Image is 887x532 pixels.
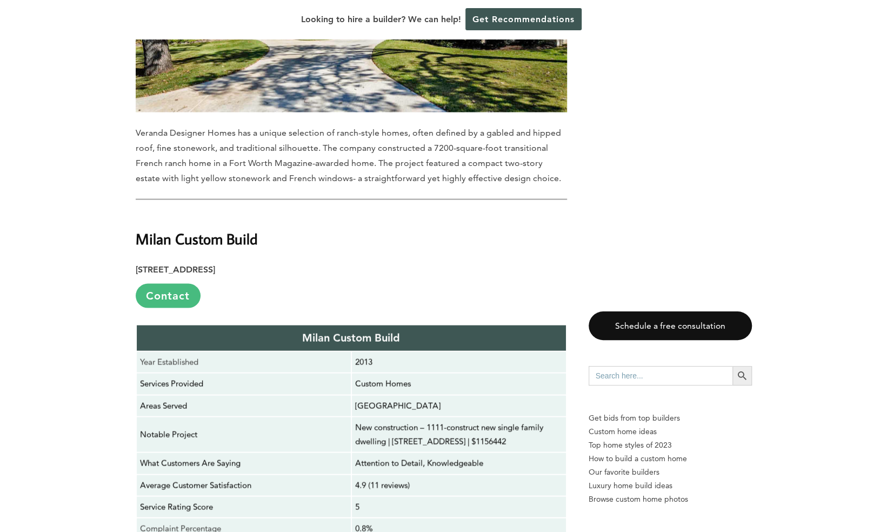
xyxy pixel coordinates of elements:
p: Veranda Designer Homes has a unique selection of ranch-style homes, often defined by a gabled and... [136,125,567,185]
p: Services Provided [140,376,348,390]
a: Contact [136,283,201,308]
h2: Milan Custom Build [136,212,567,250]
p: New construction – 1111-construct new single family dwelling | [STREET_ADDRESS] | $1156442 [355,420,563,449]
svg: Search [736,370,748,382]
p: 4.9 (11 reviews) [355,478,563,492]
p: Get bids from top builders [589,411,752,425]
a: Schedule a free consultation [589,311,752,340]
strong: [STREET_ADDRESS] [136,264,215,274]
p: Attention to Detail, Knowledgeable [355,456,563,470]
a: Top home styles of 2023 [589,438,752,452]
p: 5 [355,500,563,514]
p: Year Established [140,355,348,369]
p: Average Customer Satisfaction [140,478,348,492]
p: 2013 [355,355,563,369]
p: [GEOGRAPHIC_DATA] [355,398,563,413]
a: How to build a custom home [589,452,752,465]
strong: Milan Custom Build [302,331,400,344]
iframe: Drift Widget Chat Controller [679,454,874,519]
a: Our favorite builders [589,465,752,479]
input: Search here... [589,366,732,385]
p: What Customers Are Saying [140,456,348,470]
a: Get Recommendations [465,8,582,30]
a: Custom home ideas [589,425,752,438]
p: Areas Served [140,398,348,413]
p: Service Rating Score [140,500,348,514]
p: Custom Homes [355,376,563,390]
a: Luxury home build ideas [589,479,752,493]
a: Browse custom home photos [589,493,752,506]
p: Notable Project [140,427,348,441]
